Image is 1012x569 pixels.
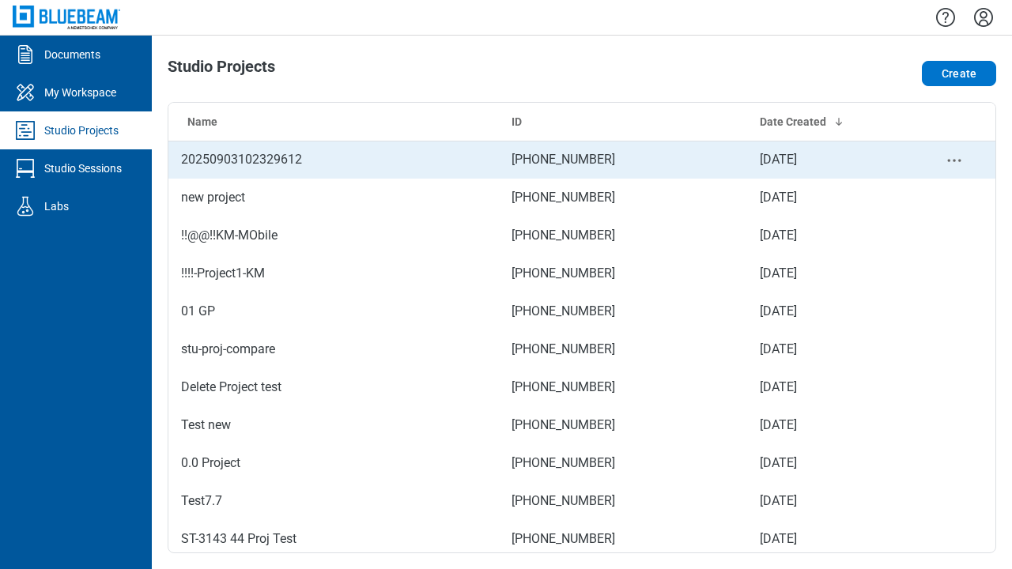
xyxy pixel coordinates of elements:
[13,118,38,143] svg: Studio Projects
[747,217,912,254] td: [DATE]
[13,80,38,105] svg: My Workspace
[13,194,38,219] svg: Labs
[747,444,912,482] td: [DATE]
[747,292,912,330] td: [DATE]
[760,114,900,130] div: Date Created
[168,58,275,83] h1: Studio Projects
[168,179,499,217] td: new project
[168,217,499,254] td: !!@@!!KM-MObile
[168,444,499,482] td: 0.0 Project
[44,85,116,100] div: My Workspace
[512,114,734,130] div: ID
[168,482,499,520] td: Test7.7
[168,406,499,444] td: Test new
[44,198,69,214] div: Labs
[499,444,747,482] td: [PHONE_NUMBER]
[168,330,499,368] td: stu-proj-compare
[168,368,499,406] td: Delete Project test
[168,292,499,330] td: 01 GP
[747,520,912,558] td: [DATE]
[499,292,747,330] td: [PHONE_NUMBER]
[499,217,747,254] td: [PHONE_NUMBER]
[945,151,964,170] button: project-actions-menu
[747,482,912,520] td: [DATE]
[187,114,486,130] div: Name
[13,42,38,67] svg: Documents
[747,141,912,179] td: [DATE]
[499,368,747,406] td: [PHONE_NUMBER]
[747,254,912,292] td: [DATE]
[499,179,747,217] td: [PHONE_NUMBER]
[44,160,122,176] div: Studio Sessions
[499,254,747,292] td: [PHONE_NUMBER]
[499,406,747,444] td: [PHONE_NUMBER]
[747,330,912,368] td: [DATE]
[499,141,747,179] td: [PHONE_NUMBER]
[499,330,747,368] td: [PHONE_NUMBER]
[747,368,912,406] td: [DATE]
[168,520,499,558] td: ST-3143 44 Proj Test
[13,6,120,28] img: Bluebeam, Inc.
[971,4,996,31] button: Settings
[13,156,38,181] svg: Studio Sessions
[747,406,912,444] td: [DATE]
[499,482,747,520] td: [PHONE_NUMBER]
[168,254,499,292] td: !!!!-Project1-KM
[747,179,912,217] td: [DATE]
[44,122,119,138] div: Studio Projects
[44,47,100,62] div: Documents
[922,61,996,86] button: Create
[168,141,499,179] td: 20250903102329612
[499,520,747,558] td: [PHONE_NUMBER]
